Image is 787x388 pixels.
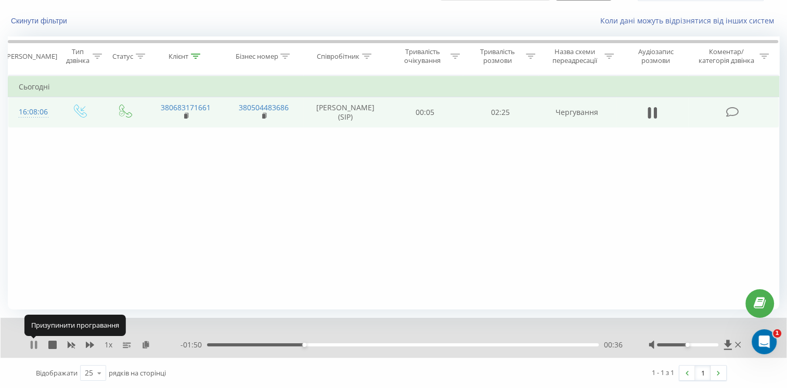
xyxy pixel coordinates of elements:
a: Коли дані можуть відрізнятися вiд інших систем [600,16,779,25]
span: Відображати [36,368,78,378]
td: 02:25 [462,97,538,127]
div: Accessibility label [302,343,306,347]
div: Тип дзвінка [66,47,90,65]
div: 16:08:06 [19,102,46,122]
span: 1 x [105,340,112,350]
div: Назва схеми переадресації [547,47,602,65]
span: 1 [773,329,781,338]
div: Співробітник [317,52,359,61]
div: 25 [85,368,93,378]
div: Статус [112,52,133,61]
button: Скинути фільтри [8,16,72,25]
td: Чергування [538,97,616,127]
a: 1 [695,366,711,380]
div: Клієнт [169,52,188,61]
div: Аудіозапис розмови [626,47,686,65]
a: 380683171661 [161,102,211,112]
div: Тривалість розмови [472,47,523,65]
span: рядків на сторінці [109,368,166,378]
span: 00:36 [604,340,623,350]
div: Коментар/категорія дзвінка [696,47,757,65]
div: 1 - 1 з 1 [652,367,674,378]
td: [PERSON_NAME] (SIP) [303,97,388,127]
iframe: Intercom live chat [752,329,777,354]
div: Бізнес номер [235,52,278,61]
span: - 01:50 [180,340,207,350]
td: 00:05 [388,97,463,127]
td: Сьогодні [8,76,779,97]
div: Accessibility label [686,343,690,347]
div: Призупинити програвання [24,315,126,335]
a: 380504483686 [239,102,289,112]
div: Тривалість очікування [397,47,448,65]
div: [PERSON_NAME] [5,52,57,61]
